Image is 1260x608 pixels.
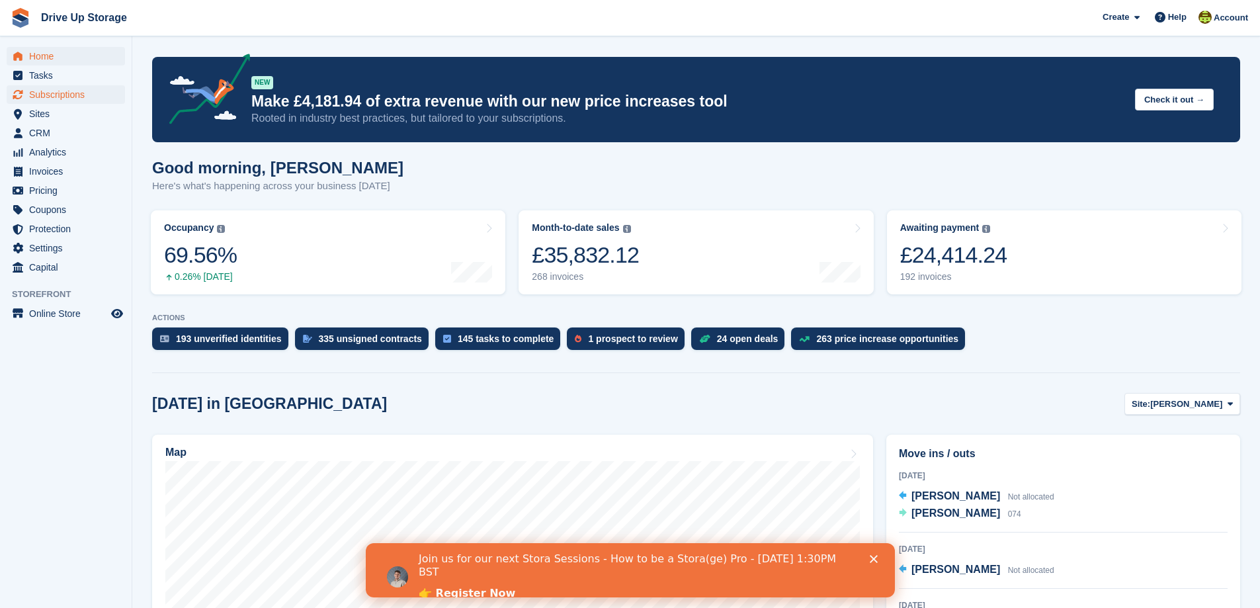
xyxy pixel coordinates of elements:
span: Home [29,47,108,65]
div: 193 unverified identities [176,333,282,344]
a: menu [7,66,125,85]
button: Site: [PERSON_NAME] [1124,393,1240,415]
span: Account [1214,11,1248,24]
a: Preview store [109,306,125,322]
span: Tasks [29,66,108,85]
span: Storefront [12,288,132,301]
p: Make £4,181.94 of extra revenue with our new price increases tool [251,92,1124,111]
div: 335 unsigned contracts [319,333,422,344]
img: deal-1b604bf984904fb50ccaf53a9ad4b4a5d6e5aea283cecdc64d6e3604feb123c2.svg [699,334,710,343]
img: icon-info-grey-7440780725fd019a000dd9b08b2336e03edf1995a4989e88bcd33f0948082b44.svg [982,225,990,233]
span: [PERSON_NAME] [911,507,1000,519]
a: menu [7,162,125,181]
div: 1 prospect to review [588,333,677,344]
span: Analytics [29,143,108,161]
button: Check it out → [1135,89,1214,110]
a: menu [7,47,125,65]
a: [PERSON_NAME] 074 [899,505,1021,523]
a: 24 open deals [691,327,792,357]
h2: Map [165,447,187,458]
a: 👉 Register Now [53,44,149,58]
a: menu [7,124,125,142]
span: Not allocated [1008,492,1054,501]
p: Here's what's happening across your business [DATE] [152,179,403,194]
a: 263 price increase opportunities [791,327,972,357]
span: CRM [29,124,108,142]
span: Subscriptions [29,85,108,104]
span: Create [1103,11,1129,24]
img: price-adjustments-announcement-icon-8257ccfd72463d97f412b2fc003d46551f7dbcb40ab6d574587a9cd5c0d94... [158,54,251,129]
a: menu [7,200,125,219]
div: Awaiting payment [900,222,980,234]
a: menu [7,105,125,123]
div: £24,414.24 [900,241,1007,269]
a: Drive Up Storage [36,7,132,28]
span: Sites [29,105,108,123]
div: NEW [251,76,273,89]
span: Settings [29,239,108,257]
span: Invoices [29,162,108,181]
a: menu [7,239,125,257]
a: [PERSON_NAME] Not allocated [899,488,1054,505]
img: icon-info-grey-7440780725fd019a000dd9b08b2336e03edf1995a4989e88bcd33f0948082b44.svg [623,225,631,233]
div: Occupancy [164,222,214,234]
a: menu [7,85,125,104]
img: price_increase_opportunities-93ffe204e8149a01c8c9dc8f82e8f89637d9d84a8eef4429ea346261dce0b2c0.svg [799,336,810,342]
a: Occupancy 69.56% 0.26% [DATE] [151,210,505,294]
a: menu [7,220,125,238]
img: contract_signature_icon-13c848040528278c33f63329250d36e43548de30e8caae1d1a13099fd9432cc5.svg [303,335,312,343]
span: Site: [1132,398,1150,411]
span: Pricing [29,181,108,200]
span: [PERSON_NAME] [1150,398,1222,411]
a: Month-to-date sales £35,832.12 268 invoices [519,210,873,294]
h2: [DATE] in [GEOGRAPHIC_DATA] [152,395,387,413]
img: task-75834270c22a3079a89374b754ae025e5fb1db73e45f91037f5363f120a921f8.svg [443,335,451,343]
iframe: Intercom live chat banner [366,543,895,597]
span: Online Store [29,304,108,323]
a: [PERSON_NAME] Not allocated [899,562,1054,579]
div: [DATE] [899,543,1228,555]
div: 263 price increase opportunities [816,333,958,344]
div: £35,832.12 [532,241,639,269]
span: Capital [29,258,108,277]
h2: Move ins / outs [899,446,1228,462]
img: stora-icon-8386f47178a22dfd0bd8f6a31ec36ba5ce8667c1dd55bd0f319d3a0aa187defe.svg [11,8,30,28]
a: 1 prospect to review [567,327,691,357]
a: menu [7,304,125,323]
div: 24 open deals [717,333,778,344]
span: Not allocated [1008,566,1054,575]
span: Help [1168,11,1187,24]
a: Awaiting payment £24,414.24 192 invoices [887,210,1241,294]
img: prospect-51fa495bee0391a8d652442698ab0144808aea92771e9ea1ae160a38d050c398.svg [575,335,581,343]
div: 69.56% [164,241,237,269]
p: Rooted in industry best practices, but tailored to your subscriptions. [251,111,1124,126]
a: menu [7,181,125,200]
img: icon-info-grey-7440780725fd019a000dd9b08b2336e03edf1995a4989e88bcd33f0948082b44.svg [217,225,225,233]
div: 145 tasks to complete [458,333,554,344]
span: Coupons [29,200,108,219]
p: ACTIONS [152,314,1240,322]
span: 074 [1008,509,1021,519]
div: 192 invoices [900,271,1007,282]
span: [PERSON_NAME] [911,564,1000,575]
a: menu [7,258,125,277]
a: 193 unverified identities [152,327,295,357]
a: 335 unsigned contracts [295,327,435,357]
a: 145 tasks to complete [435,327,567,357]
span: Protection [29,220,108,238]
div: [DATE] [899,470,1228,482]
div: 0.26% [DATE] [164,271,237,282]
div: Close [504,12,517,20]
h1: Good morning, [PERSON_NAME] [152,159,403,177]
div: 268 invoices [532,271,639,282]
div: Month-to-date sales [532,222,619,234]
a: menu [7,143,125,161]
img: verify_identity-adf6edd0f0f0b5bbfe63781bf79b02c33cf7c696d77639b501bdc392416b5a36.svg [160,335,169,343]
img: Lindsay Dawes [1198,11,1212,24]
span: [PERSON_NAME] [911,490,1000,501]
